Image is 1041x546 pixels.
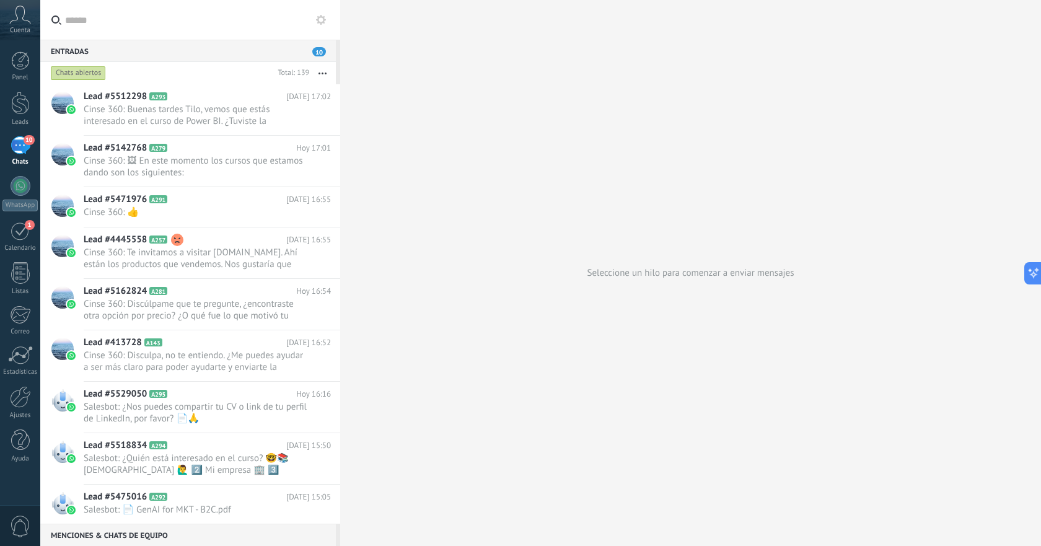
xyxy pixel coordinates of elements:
[67,506,76,514] img: waba.svg
[84,206,307,218] span: Cinse 360: 👍
[84,142,147,154] span: Lead #5142768
[84,155,307,178] span: Cinse 360: 🖼 En este momento los cursos que estamos dando son los siguientes:
[40,136,340,187] a: Lead #5142768 A279 Hoy 17:01 Cinse 360: 🖼 En este momento los cursos que estamos dando son los si...
[40,40,336,62] div: Entradas
[67,208,76,217] img: waba.svg
[2,328,38,336] div: Correo
[24,135,34,145] span: 10
[2,244,38,252] div: Calendario
[84,285,147,297] span: Lead #5162824
[67,351,76,360] img: waba.svg
[296,388,331,400] span: Hoy 16:16
[296,142,331,154] span: Hoy 17:01
[84,350,307,373] span: Cinse 360: Disculpa, no te entiendo. ¿Me puedes ayudar a ser más claro para poder ayudarte y envi...
[296,285,331,297] span: Hoy 16:54
[2,412,38,420] div: Ajustes
[25,220,35,230] span: 1
[40,227,340,278] a: Lead #4445558 A257 [DATE] 16:55 Cinse 360: Te invitamos a visitar [DOMAIN_NAME]. Ahí están los pr...
[144,338,162,346] span: A143
[40,485,340,524] a: Lead #5475016 A292 [DATE] 15:05 Salesbot: 📄 GenAI for MKT - B2C.pdf
[84,504,307,516] span: Salesbot: 📄 GenAI for MKT - B2C.pdf
[40,382,340,433] a: Lead #5529050 A295 Hoy 16:16 Salesbot: ¿Nos puedes compartir tu CV o link de tu perfil de LinkedI...
[2,455,38,463] div: Ayuda
[84,103,307,127] span: Cinse 360: Buenas tardes Tilo, vemos que estás interesado en el curso de Power BI. ¿Tuviste la op...
[149,236,167,244] span: A257
[312,47,326,56] span: 10
[84,298,307,322] span: Cinse 360: Discúlpame que te pregunte, ¿encontraste otra opción por precio? ¿O qué fue lo que mot...
[67,249,76,257] img: waba.svg
[84,439,147,452] span: Lead #5518834
[84,193,147,206] span: Lead #5471976
[149,441,167,449] span: A294
[2,118,38,126] div: Leads
[2,288,38,296] div: Listas
[40,279,340,330] a: Lead #5162824 A281 Hoy 16:54 Cinse 360: Discúlpame que te pregunte, ¿encontraste otra opción por ...
[286,491,331,503] span: [DATE] 15:05
[67,105,76,114] img: waba.svg
[286,234,331,246] span: [DATE] 16:55
[149,195,167,203] span: A291
[84,388,147,400] span: Lead #5529050
[84,90,147,103] span: Lead #5512298
[84,337,142,349] span: Lead #413728
[286,193,331,206] span: [DATE] 16:55
[286,337,331,349] span: [DATE] 16:52
[40,330,340,381] a: Lead #413728 A143 [DATE] 16:52 Cinse 360: Disculpa, no te entiendo. ¿Me puedes ayudar a ser más c...
[40,524,336,546] div: Menciones & Chats de equipo
[40,187,340,227] a: Lead #5471976 A291 [DATE] 16:55 Cinse 360: 👍
[40,433,340,484] a: Lead #5518834 A294 [DATE] 15:50 Salesbot: ¿Quién está interesado en el curso? 🤓📚 [DEMOGRAPHIC_DAT...
[84,401,307,425] span: Salesbot: ¿Nos puedes compartir tu CV o link de tu perfil de LinkedIn, por favor? 📄🙏
[84,452,307,476] span: Salesbot: ¿Quién está interesado en el curso? 🤓📚 [DEMOGRAPHIC_DATA] 🙋‍♂️ 2️⃣ Mi empresa 🏢 3️⃣ Ins...
[40,84,340,135] a: Lead #5512298 A293 [DATE] 17:02 Cinse 360: Buenas tardes Tilo, vemos que estás interesado en el c...
[286,90,331,103] span: [DATE] 17:02
[149,144,167,152] span: A279
[67,454,76,463] img: waba.svg
[309,62,336,84] button: Más
[84,247,307,270] span: Cinse 360: Te invitamos a visitar [DOMAIN_NAME]. Ahí están los productos que vendemos. Nos gustar...
[51,66,106,81] div: Chats abiertos
[149,287,167,295] span: A281
[67,300,76,309] img: waba.svg
[2,158,38,166] div: Chats
[2,74,38,82] div: Panel
[2,368,38,376] div: Estadísticas
[149,390,167,398] span: A295
[273,67,309,79] div: Total: 139
[84,491,147,503] span: Lead #5475016
[67,403,76,412] img: waba.svg
[67,157,76,165] img: waba.svg
[2,200,38,211] div: WhatsApp
[149,493,167,501] span: A292
[10,27,30,35] span: Cuenta
[286,439,331,452] span: [DATE] 15:50
[149,92,167,100] span: A293
[84,234,147,246] span: Lead #4445558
